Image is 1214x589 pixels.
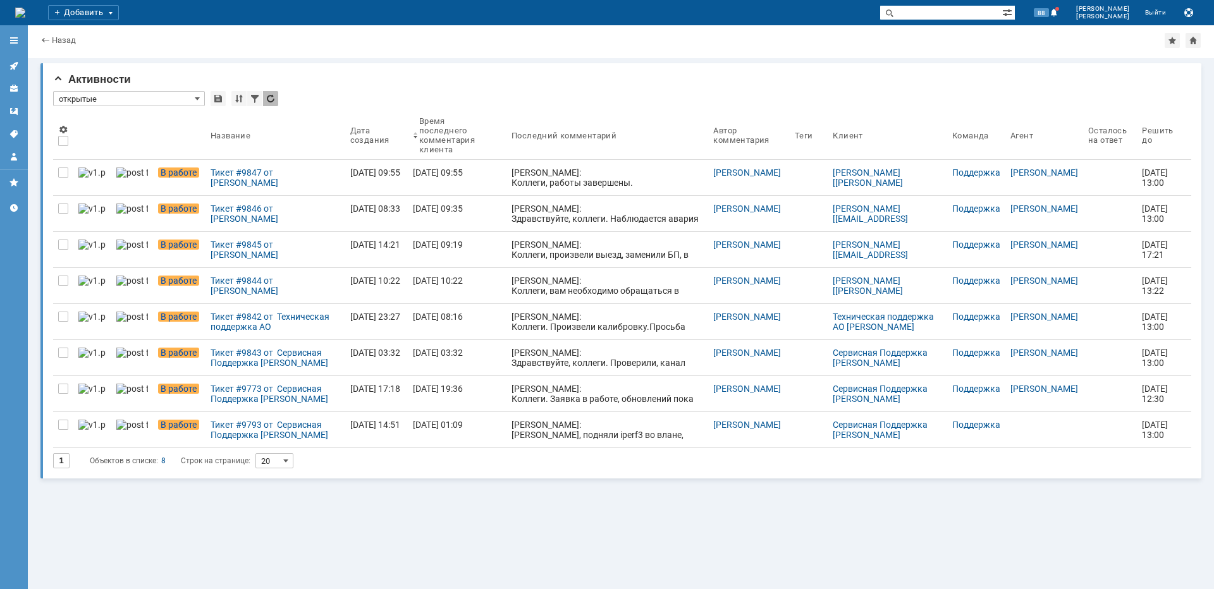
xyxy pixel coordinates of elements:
span: [DATE] 13:00 [1142,348,1170,368]
a: Шаблоны комментариев [4,101,24,121]
div: [PERSON_NAME]: Здравствуйте, коллеги. Наблюдается авария на промежуточном узле транспортной сети/... [512,203,703,264]
a: В работе [153,268,205,303]
a: Тикет #9773 от Сервисная Поддержка [PERSON_NAME] [[EMAIL_ADDRESS][DOMAIN_NAME]] (статус: В работе) [205,376,345,411]
div: [PERSON_NAME]: Коллеги, работы завершены. [512,167,703,188]
div: [DATE] 09:19 [413,240,463,250]
div: [DATE] 10:22 [350,276,400,286]
span: 88 [1034,8,1049,17]
a: [DATE] 09:55 [345,160,408,195]
span: [DATE] 12:30 [1142,384,1170,404]
span: Активности [53,73,131,85]
a: [DATE] 23:27 [345,304,408,339]
a: [PERSON_NAME]: Коллеги. Произвели калибровку.Просьба проверить повторно. [506,304,708,339]
a: В работе [153,340,205,375]
a: post ticket.png [111,196,153,231]
div: Сохранить вид [211,91,226,106]
a: Сервисная Поддержка [PERSON_NAME] [[EMAIL_ADDRESS][DOMAIN_NAME]] [833,348,929,388]
span: В работе [158,240,199,250]
div: [DATE] 23:27 [350,312,400,322]
a: Тикет #9845 от [PERSON_NAME] [[EMAIL_ADDRESS][DOMAIN_NAME]] (статус: В работе) [205,232,345,267]
a: Тикет #9793 от Сервисная Поддержка [PERSON_NAME] [[EMAIL_ADDRESS][DOMAIN_NAME]] (статус: В работе) [205,412,345,447]
a: Тикет #9842 от Техническая поддержка АО [PERSON_NAME] (статус: В работе) [205,304,345,339]
span: Настройки [58,124,68,135]
span: В работе [158,203,199,214]
div: Время последнего комментария клиента [419,116,491,154]
a: [PERSON_NAME] [1010,384,1078,394]
span: [DATE] 13:00 [1142,167,1170,188]
span: В работе [158,167,199,178]
a: v1.png [73,160,111,195]
a: Мой профиль [4,147,24,167]
div: [PERSON_NAME]: Коллеги. Произвели калибровку.Просьба проверить повторно. [512,312,703,342]
div: Тикет #9843 от Сервисная Поддержка [PERSON_NAME] [[EMAIL_ADDRESS][DOMAIN_NAME]] (статус: В работе) [211,348,340,368]
div: Сортировка... [231,91,247,106]
img: v1.png [78,420,106,430]
a: [DATE] 13:00 [1137,160,1181,195]
a: В работе [153,304,205,339]
div: [PERSON_NAME]: Здравствуйте, коллеги. Проверили, канал работает штатно,потерь и прерываний не фик... [512,348,703,388]
th: Дата создания [345,111,408,160]
a: В работе [153,376,205,411]
th: Название [205,111,345,160]
a: [DATE] 09:35 [408,196,506,231]
div: [DATE] 09:35 [413,203,463,214]
a: [DATE] 09:19 [408,232,506,267]
a: Поддержка [952,276,1000,286]
i: Строк на странице: [90,453,250,468]
span: В работе [158,348,199,358]
a: post ticket.png [111,412,153,447]
span: Объектов в списке: [90,456,158,465]
a: [DATE] 14:51 [345,412,408,447]
span: [DATE] 13:00 [1142,420,1170,440]
div: Дата создания [350,126,393,145]
img: post ticket.png [116,420,148,430]
div: Автор комментария [713,126,774,145]
img: v1.png [78,276,106,286]
a: [DATE] 03:32 [345,340,408,375]
a: v1.png [73,268,111,303]
a: Поддержка [952,203,1000,214]
span: [DATE] 13:22 [1142,276,1170,296]
a: [DATE] 13:22 [1137,268,1181,303]
span: В работе [158,420,199,430]
a: Сервисная Поддержка [PERSON_NAME] [[EMAIL_ADDRESS][DOMAIN_NAME]] [833,420,929,460]
a: [PERSON_NAME] [713,348,781,358]
div: Решить до [1142,126,1176,145]
div: Последний комментарий [512,131,616,140]
a: [PERSON_NAME] [[PERSON_NAME][EMAIL_ADDRESS][DOMAIN_NAME]] [833,276,905,316]
div: [DATE] 10:22 [413,276,463,286]
a: [DATE] 10:22 [345,268,408,303]
a: [PERSON_NAME] [713,312,781,322]
a: [PERSON_NAME] [713,167,781,178]
a: Активности [4,56,24,76]
a: post ticket.png [111,232,153,267]
a: [PERSON_NAME] [[EMAIL_ADDRESS][PERSON_NAME][DOMAIN_NAME]] [833,203,908,244]
div: Тикет #9847 от [PERSON_NAME] [[PERSON_NAME][EMAIL_ADDRESS][DOMAIN_NAME]] (статус: В работе) [211,167,340,188]
img: v1.png [78,384,106,394]
div: [PERSON_NAME]: Коллеги, произвели выезд, заменили БП, в течение дня будет производиться калибровк... [512,240,703,300]
a: В работе [153,196,205,231]
a: [DATE] 14:21 [345,232,408,267]
a: [PERSON_NAME] [[EMAIL_ADDRESS][DOMAIN_NAME]] [833,240,908,270]
a: Тикет #9846 от [PERSON_NAME] [[EMAIL_ADDRESS][PERSON_NAME][DOMAIN_NAME]] (статус: В работе) [205,196,345,231]
span: Расширенный поиск [1002,6,1015,18]
a: [DATE] 08:16 [408,304,506,339]
a: Тикет #9847 от [PERSON_NAME] [[PERSON_NAME][EMAIL_ADDRESS][DOMAIN_NAME]] (статус: В работе) [205,160,345,195]
a: v1.png [73,232,111,267]
th: Агент [1005,111,1083,160]
div: Добавить в избранное [1165,33,1180,48]
a: [PERSON_NAME] [1010,276,1078,286]
th: Автор комментария [708,111,789,160]
a: [PERSON_NAME] [1010,167,1078,178]
div: 8 [161,453,166,468]
div: Тикет #9793 от Сервисная Поддержка [PERSON_NAME] [[EMAIL_ADDRESS][DOMAIN_NAME]] (статус: В работе) [211,420,340,440]
th: Команда [947,111,1005,160]
a: [DATE] 19:36 [408,376,506,411]
a: v1.png [73,304,111,339]
span: В работе [158,384,199,394]
a: Поддержка [952,384,1000,394]
a: [PERSON_NAME] [1010,240,1078,250]
span: [PERSON_NAME] [1076,13,1130,20]
div: [DATE] 09:55 [350,167,400,178]
a: Тикет #9843 от Сервисная Поддержка [PERSON_NAME] [[EMAIL_ADDRESS][DOMAIN_NAME]] (статус: В работе) [205,340,345,375]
